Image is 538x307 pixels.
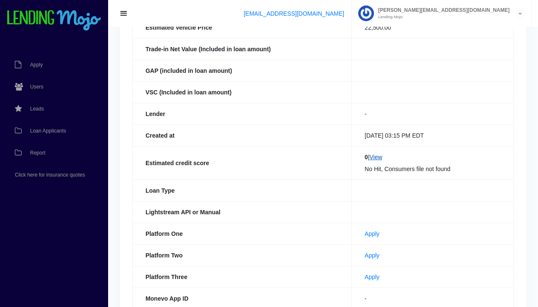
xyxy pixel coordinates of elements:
[370,154,382,160] a: View
[30,128,66,133] span: Loan Applicants
[30,84,43,89] span: Users
[352,146,514,180] td: | No Hit, Consumers file not found
[244,10,344,17] a: [EMAIL_ADDRESS][DOMAIN_NAME]
[133,103,352,124] th: Lender
[133,146,352,180] th: Estimated credit score
[133,223,352,244] th: Platform One
[374,15,510,19] small: Lending Mojo
[30,150,45,155] span: Report
[352,17,514,38] td: 22,500.00
[133,17,352,38] th: Estimated Vehicle Price
[133,81,352,103] th: VSC (Included in loan amount)
[358,6,374,21] img: Profile image
[352,103,514,124] td: -
[133,60,352,81] th: GAP (included in loan amount)
[133,244,352,266] th: Platform Two
[6,10,102,31] img: logo-small.png
[352,124,514,146] td: [DATE] 03:15 PM EDT
[133,266,352,288] th: Platform Three
[30,62,43,67] span: Apply
[30,106,44,111] span: Leads
[15,172,85,177] span: Click here for insurance quotes
[133,180,352,201] th: Loan Type
[365,252,379,259] a: Apply
[365,154,368,160] b: 0
[365,230,379,237] a: Apply
[365,274,379,280] a: Apply
[374,8,510,13] span: [PERSON_NAME][EMAIL_ADDRESS][DOMAIN_NAME]
[133,201,352,223] th: Lightstream API or Manual
[133,38,352,60] th: Trade-in Net Value (Included in loan amount)
[133,124,352,146] th: Created at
